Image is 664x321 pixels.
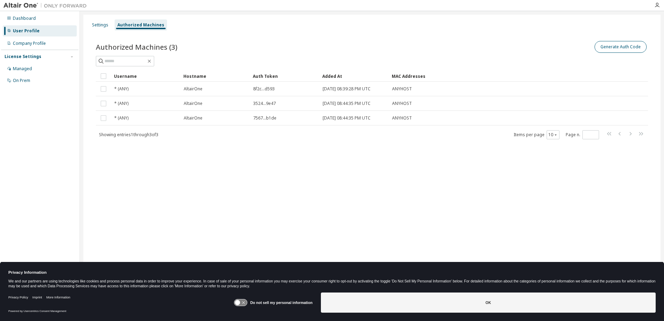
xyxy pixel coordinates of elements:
[253,115,276,121] span: 7567...b1de
[322,71,386,82] div: Added At
[323,86,371,92] span: [DATE] 08:39:28 PM UTC
[3,2,90,9] img: Altair One
[183,71,247,82] div: Hostname
[5,54,41,59] div: License Settings
[96,42,177,52] span: Authorized Machines (3)
[595,41,647,53] button: Generate Auth Code
[13,28,40,34] div: User Profile
[92,22,108,28] div: Settings
[114,71,178,82] div: Username
[392,101,412,106] span: ANYHOST
[184,101,202,106] span: AltairOne
[114,101,128,106] span: * (ANY)
[392,86,412,92] span: ANYHOST
[114,86,128,92] span: * (ANY)
[13,66,32,72] div: Managed
[323,115,371,121] span: [DATE] 08:44:35 PM UTC
[99,132,158,138] span: Showing entries 1 through 3 of 3
[117,22,164,28] div: Authorized Machines
[323,101,371,106] span: [DATE] 08:44:35 PM UTC
[13,16,36,21] div: Dashboard
[392,71,575,82] div: MAC Addresses
[13,41,46,46] div: Company Profile
[184,115,202,121] span: AltairOne
[253,101,276,106] span: 3524...9e47
[392,115,412,121] span: ANYHOST
[13,78,30,83] div: On Prem
[548,132,558,138] button: 10
[184,86,202,92] span: AltairOne
[253,86,275,92] span: 8f2c...d593
[514,130,559,139] span: Items per page
[253,71,317,82] div: Auth Token
[566,130,599,139] span: Page n.
[114,115,128,121] span: * (ANY)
